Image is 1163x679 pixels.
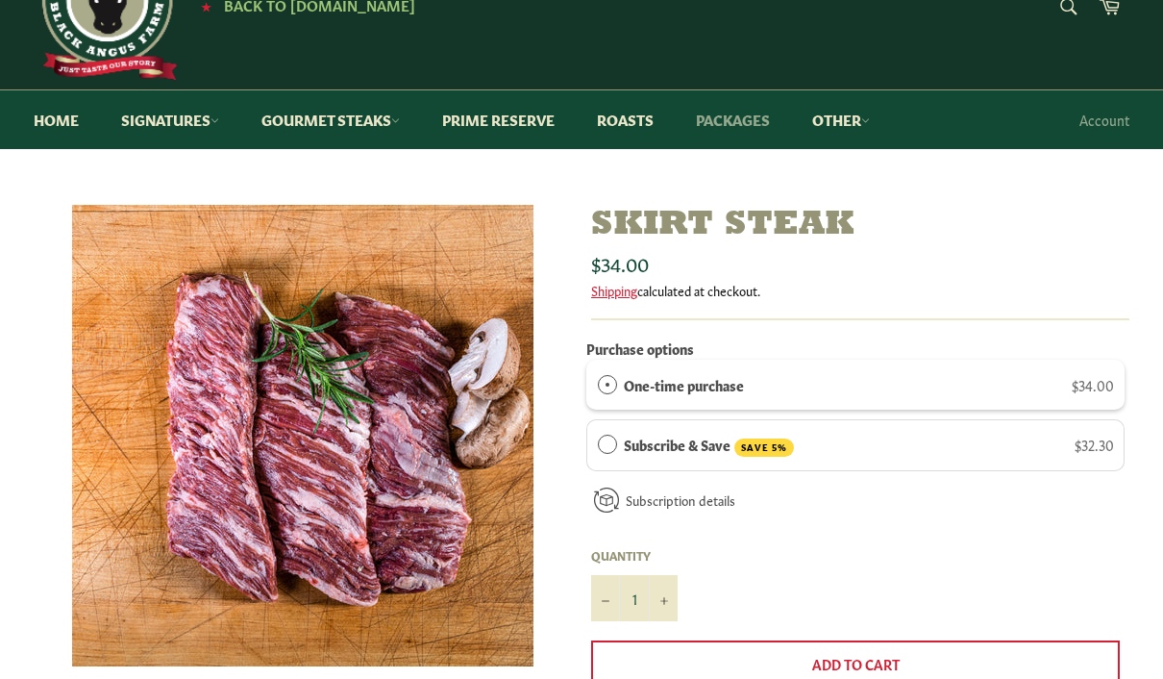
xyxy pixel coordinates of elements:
button: Increase item quantity by one [649,575,678,621]
img: Skirt Steak [72,205,533,666]
label: One-time purchase [624,374,744,395]
a: Other [793,90,889,149]
a: Home [14,90,98,149]
a: Packages [677,90,789,149]
label: Subscribe & Save [624,434,795,457]
label: Purchase options [586,339,694,358]
a: Gourmet Steaks [242,90,419,149]
span: $32.30 [1075,435,1114,454]
a: Roasts [578,90,673,149]
a: Shipping [591,281,637,299]
label: Quantity [591,547,678,564]
div: One-time purchase [598,374,617,395]
span: $34.00 [1072,375,1114,394]
div: calculated at checkout. [591,282,1129,299]
span: $34.00 [591,249,649,276]
a: Account [1070,91,1139,148]
a: Prime Reserve [423,90,574,149]
a: Signatures [102,90,238,149]
span: Add to Cart [812,654,900,673]
div: Subscribe & Save [598,434,617,455]
h1: Skirt Steak [591,205,1129,246]
span: SAVE 5% [734,439,794,457]
button: Reduce item quantity by one [591,575,620,621]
